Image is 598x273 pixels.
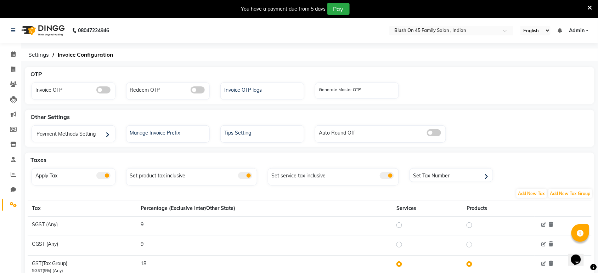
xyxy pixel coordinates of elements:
[548,189,592,198] span: Add New Tax Group
[241,5,326,13] div: You have a payment due from 5 days
[128,127,210,137] div: Manage Invoice Prefix
[25,49,52,61] span: Settings
[41,260,67,267] span: (Tax Group)
[136,200,392,217] th: Percentage (Exclusive Inter/Other State)
[412,170,493,181] div: Set Tax Number
[221,127,304,137] a: Tips Setting
[517,189,547,198] span: Add New Tax
[128,85,210,94] div: Redeem OTP
[548,190,593,197] a: Add New Tax Group
[136,217,392,236] td: 9
[319,86,361,93] label: Generate Master OTP
[516,190,548,197] a: Add New Tax
[462,200,534,217] th: Products
[28,217,136,236] td: SGST (Any)
[18,21,67,40] img: logo
[327,3,350,15] button: Pay
[34,85,115,94] div: Invoice OTP
[28,200,136,217] th: Tax
[78,21,109,40] b: 08047224946
[221,85,304,94] a: Invoice OTP logs
[126,127,210,137] a: Manage Invoice Prefix
[34,170,115,180] div: Apply Tax
[34,127,115,142] div: Payment Methods Setting
[136,236,392,256] td: 9
[317,127,446,137] div: Auto Round Off
[222,127,304,137] div: Tips Setting
[569,27,585,34] span: Admin
[128,170,257,180] div: Set product tax inclusive
[568,245,591,266] iframe: chat widget
[392,200,462,217] th: Services
[54,49,117,61] span: Invoice Configuration
[28,236,136,256] td: CGST (Any)
[270,170,399,180] div: Set service tax inclusive
[222,85,304,94] div: Invoice OTP logs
